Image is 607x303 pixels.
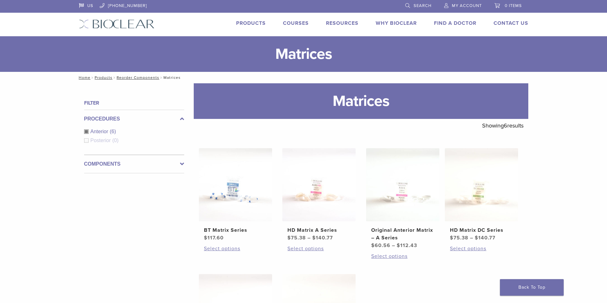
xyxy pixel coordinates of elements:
img: HD Matrix A Series [282,148,356,221]
a: HD Matrix DC SeriesHD Matrix DC Series [444,148,519,242]
label: Components [84,160,184,168]
span: My Account [452,3,482,8]
a: Contact Us [494,20,528,26]
a: Select options for “HD Matrix DC Series” [450,245,513,252]
a: Courses [283,20,309,26]
bdi: 112.43 [397,242,417,249]
a: HD Matrix A SeriesHD Matrix A Series [282,148,356,242]
span: $ [397,242,400,249]
a: BT Matrix SeriesBT Matrix Series $117.60 [199,148,273,242]
h1: Matrices [194,83,528,119]
span: (6) [110,129,116,134]
img: BT Matrix Series [199,148,272,221]
a: Resources [326,20,358,26]
label: Procedures [84,115,184,123]
a: Home [77,75,90,80]
a: Products [236,20,266,26]
h2: HD Matrix A Series [287,226,350,234]
a: Select options for “HD Matrix A Series” [287,245,350,252]
h4: Filter [84,99,184,107]
bdi: 140.77 [312,235,333,241]
bdi: 117.60 [204,235,224,241]
span: 6 [504,122,507,129]
span: $ [287,235,291,241]
span: $ [204,235,207,241]
span: 0 items [505,3,522,8]
a: Select options for “Original Anterior Matrix - A Series” [371,252,434,260]
span: Posterior [90,138,112,143]
span: / [90,76,95,79]
img: Bioclear [79,19,155,29]
span: / [159,76,163,79]
span: – [307,235,311,241]
h2: BT Matrix Series [204,226,267,234]
span: $ [475,235,478,241]
img: Original Anterior Matrix - A Series [366,148,439,221]
bdi: 75.38 [287,235,306,241]
bdi: 140.77 [475,235,495,241]
a: Reorder Components [117,75,159,80]
a: Select options for “BT Matrix Series” [204,245,267,252]
a: Back To Top [500,279,564,296]
a: Why Bioclear [376,20,417,26]
span: – [470,235,473,241]
span: $ [371,242,375,249]
a: Original Anterior Matrix - A SeriesOriginal Anterior Matrix – A Series [366,148,440,249]
span: (0) [112,138,119,143]
nav: Matrices [74,72,533,83]
h2: HD Matrix DC Series [450,226,513,234]
span: / [112,76,117,79]
h2: Original Anterior Matrix – A Series [371,226,434,242]
span: Anterior [90,129,110,134]
img: HD Matrix DC Series [445,148,518,221]
span: $ [312,235,316,241]
span: $ [450,235,453,241]
bdi: 75.38 [450,235,468,241]
span: Search [414,3,431,8]
a: Find A Doctor [434,20,476,26]
a: Products [95,75,112,80]
p: Showing results [482,119,524,132]
span: – [392,242,395,249]
bdi: 60.56 [371,242,390,249]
